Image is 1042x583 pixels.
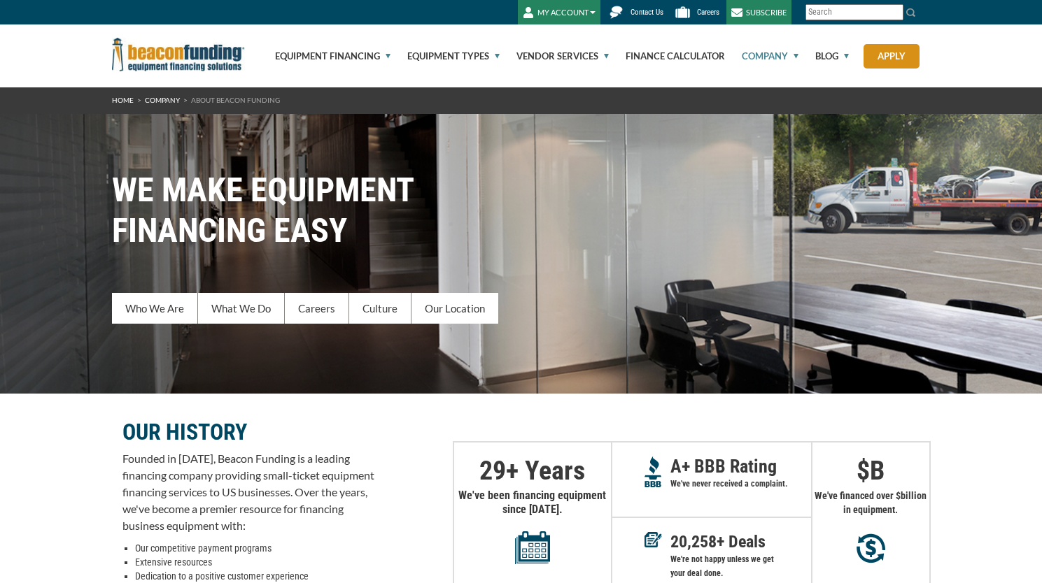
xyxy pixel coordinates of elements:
[112,293,198,324] a: Who We Are
[259,24,390,87] a: Equipment Financing
[112,170,931,251] h1: WE MAKE EQUIPMENT FINANCING EASY
[454,489,611,564] p: We've been financing equipment since [DATE].
[812,489,929,517] p: We've financed over $ billion in equipment.
[411,293,498,324] a: Our Location
[812,463,929,477] p: $ B
[198,293,285,324] a: What We Do
[135,541,374,555] li: Our competitive payment programs
[391,24,500,87] a: Equipment Types
[610,24,725,87] a: Finance Calculator
[122,424,374,440] p: OUR HISTORY
[479,455,506,486] span: 29
[726,24,798,87] a: Company
[645,456,662,487] img: A+ Reputation BBB
[857,533,885,563] img: Millions in equipment purchases
[191,96,280,104] span: About Beacon Funding
[670,552,811,580] p: We're not happy unless we get your deal done.
[670,532,717,552] span: 20,258
[500,24,609,87] a: Vendor Services
[645,532,662,547] img: Deals in Equipment Financing
[135,555,374,569] li: Extensive resources
[135,569,374,583] li: Dedication to a positive customer experience
[697,8,719,17] span: Careers
[112,38,245,71] img: Beacon Funding Corporation
[145,96,180,104] a: Company
[515,531,550,564] img: Years in equipment financing
[454,463,611,477] p: + Years
[631,8,663,17] span: Contact Us
[799,24,849,87] a: Blog
[122,450,374,534] p: Founded in [DATE], Beacon Funding is a leading financing company providing small-ticket equipment...
[670,535,811,549] p: + Deals
[112,96,134,104] a: HOME
[670,477,811,491] p: We've never received a complaint.
[889,7,900,18] a: Clear search text
[805,4,903,20] input: Search
[285,293,349,324] a: Careers
[349,293,411,324] a: Culture
[112,48,245,59] a: Beacon Funding Corporation
[906,7,917,18] img: Search
[864,44,920,69] a: Apply
[670,459,811,473] p: A+ BBB Rating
